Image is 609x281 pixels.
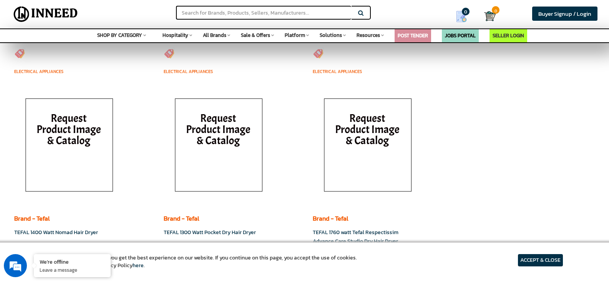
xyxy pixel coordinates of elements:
a: my Quotes 0 [445,8,484,25]
a: TEFAL 1400 Watt Nomad Hair Dryer [14,228,98,236]
img: Cart [484,10,496,22]
img: inneed-price-tag.png [164,47,175,59]
span: Sale & Offers [241,32,270,39]
a: SELLER LOGIN [493,32,524,39]
a: TEFAL 1760 watt Tefal Respectissim Advance Care Studio Dry Hair Dryer [313,228,398,245]
span: 0 [492,6,499,14]
img: inneed-image-na.png [314,89,421,205]
input: Search for Brands, Products, Sellers, Manufacturers... [176,6,351,20]
img: Show My Quotes [456,11,467,22]
a: Buyer Signup / Login [532,7,597,21]
textarea: Type your message and click 'Submit' [4,194,146,221]
a: Brand - Tefal [164,214,199,223]
img: inneed-price-tag.png [14,47,26,59]
span: 0 [462,8,470,15]
em: Submit [113,221,139,231]
article: ACCEPT & CLOSE [518,254,563,266]
a: Electrical Appliances [14,68,63,75]
span: SHOP BY CATEGORY [97,32,142,39]
a: POST TENDER [398,32,428,39]
em: Driven by SalesIQ [60,185,98,191]
span: Platform [285,32,305,39]
img: inneed-image-na.png [15,89,123,205]
a: Cart 0 [484,8,490,25]
img: salesiqlogo_leal7QplfZFryJ6FIlVepeu7OftD7mt8q6exU6-34PB8prfIgodN67KcxXM9Y7JQ_.png [53,186,58,190]
a: Brand - Tefal [14,214,50,223]
a: Electrical Appliances [313,68,362,75]
img: Inneed.Market [10,5,81,24]
span: All Brands [203,32,226,39]
span: Solutions [320,32,342,39]
article: We use cookies to ensure you get the best experience on our website. If you continue on this page... [46,254,357,269]
a: JOBS PORTAL [445,32,476,39]
span: We are offline. Please leave us a message. [16,89,134,166]
div: Leave a message [40,43,129,53]
span: Hospitality [163,32,188,39]
a: Brand - Tefal [313,214,348,223]
span: Resources [357,32,380,39]
img: inneed-price-tag.png [313,47,324,59]
div: Minimize live chat window [126,4,144,22]
img: logo_Zg8I0qSkbAqR2WFHt3p6CTuqpyXMFPubPcD2OT02zFN43Cy9FUNNG3NEPhM_Q1qe_.png [13,46,32,50]
a: Electrical Appliances [164,68,213,75]
div: We're offline [40,258,105,265]
p: Leave a message [40,266,105,273]
span: Buyer Signup / Login [538,9,591,18]
a: TEFAL 1300 Watt Pocket Dry Hair Dryer [164,228,256,236]
a: here [133,261,144,269]
img: inneed-image-na.png [165,89,272,205]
